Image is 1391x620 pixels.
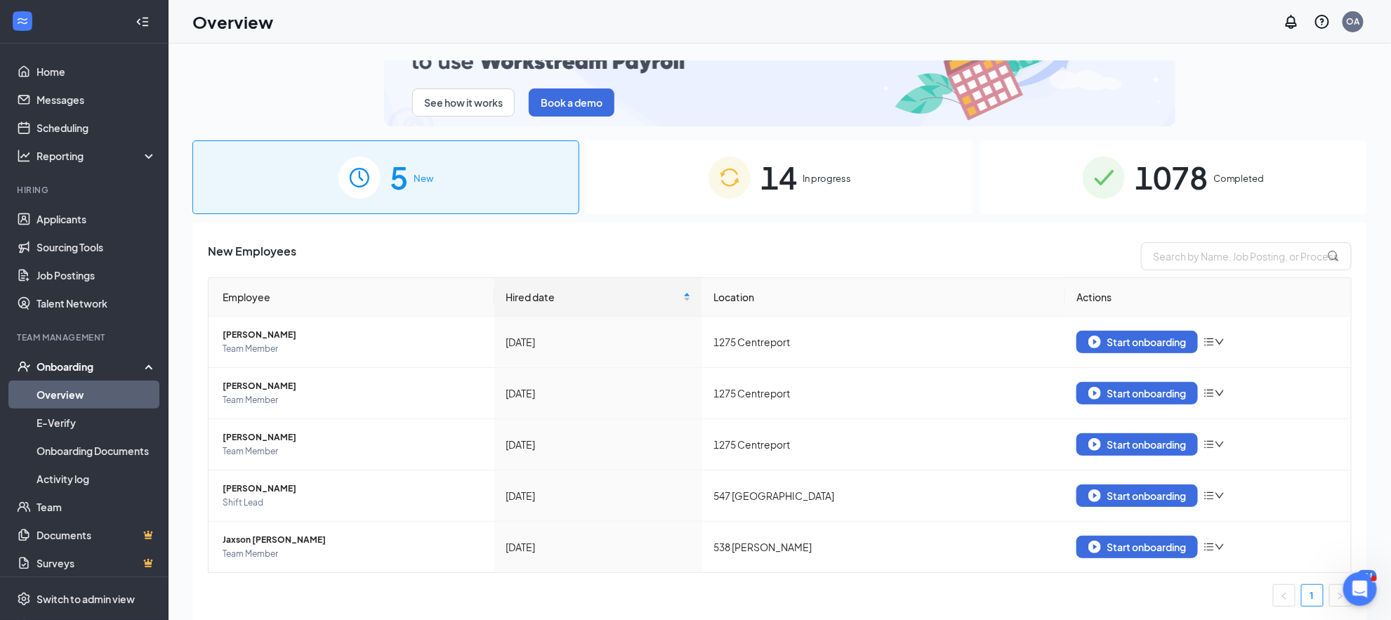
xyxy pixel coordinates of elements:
div: [DATE] [506,334,692,350]
td: 547 [GEOGRAPHIC_DATA] [702,470,1065,522]
svg: QuestionInfo [1314,13,1331,30]
span: 5 [390,153,409,202]
span: Completed [1213,171,1265,185]
div: [DATE] [506,385,692,401]
button: Book a demo [529,88,614,117]
button: Start onboarding [1076,382,1198,404]
th: Actions [1065,278,1351,317]
span: down [1215,388,1225,398]
div: [DATE] [506,488,692,503]
span: Team Member [223,547,483,561]
svg: Analysis [17,149,31,163]
svg: UserCheck [17,360,31,374]
span: New [414,171,434,185]
button: See how it works [412,88,515,117]
span: 14 [760,153,797,202]
div: Start onboarding [1088,541,1186,553]
div: [DATE] [506,437,692,452]
td: 1275 Centreport [702,368,1065,419]
span: 1078 [1135,153,1208,202]
a: Job Postings [37,261,157,289]
li: 1 [1301,584,1324,607]
input: Search by Name, Job Posting, or Process [1141,242,1352,270]
div: 204 [1357,570,1377,582]
button: left [1273,584,1296,607]
div: Team Management [17,331,154,343]
a: Overview [37,381,157,409]
a: DocumentsCrown [37,521,157,549]
span: In progress [803,171,851,185]
div: Start onboarding [1088,438,1186,451]
a: SurveysCrown [37,549,157,577]
a: E-Verify [37,409,157,437]
a: Sourcing Tools [37,233,157,261]
span: bars [1204,336,1215,348]
span: [PERSON_NAME] [223,379,483,393]
span: Hired date [506,289,681,305]
span: right [1336,592,1345,600]
span: bars [1204,541,1215,553]
span: Shift Lead [223,496,483,510]
a: Talent Network [37,289,157,317]
div: Onboarding [37,360,145,374]
svg: WorkstreamLogo [15,14,29,28]
div: Reporting [37,149,157,163]
span: New Employees [208,242,296,270]
td: 1275 Centreport [702,419,1065,470]
svg: Notifications [1283,13,1300,30]
span: Team Member [223,444,483,459]
span: bars [1204,439,1215,450]
a: Messages [37,86,157,114]
button: Start onboarding [1076,536,1198,558]
a: Applicants [37,205,157,233]
span: down [1215,542,1225,552]
span: bars [1204,490,1215,501]
span: down [1215,337,1225,347]
td: 538 [PERSON_NAME] [702,522,1065,572]
span: Team Member [223,393,483,407]
button: Start onboarding [1076,331,1198,353]
span: down [1215,491,1225,501]
span: down [1215,440,1225,449]
th: Employee [209,278,494,317]
a: 1 [1302,585,1323,606]
div: [DATE] [506,539,692,555]
li: Previous Page [1273,584,1296,607]
span: bars [1204,388,1215,399]
th: Location [702,278,1065,317]
span: [PERSON_NAME] [223,482,483,496]
a: Team [37,493,157,521]
div: Start onboarding [1088,489,1186,502]
span: Team Member [223,342,483,356]
div: Start onboarding [1088,336,1186,348]
li: Next Page [1329,584,1352,607]
span: [PERSON_NAME] [223,328,483,342]
a: Home [37,58,157,86]
button: right [1329,584,1352,607]
div: Switch to admin view [37,592,135,606]
span: Jaxson [PERSON_NAME] [223,533,483,547]
div: OA [1347,15,1360,27]
button: Start onboarding [1076,484,1198,507]
div: Hiring [17,184,154,196]
span: left [1280,592,1288,600]
h1: Overview [192,10,273,34]
svg: Collapse [136,15,150,29]
img: payroll-small.gif [384,14,1175,126]
a: Onboarding Documents [37,437,157,465]
iframe: Intercom live chat [1343,572,1377,606]
a: Activity log [37,465,157,493]
svg: Settings [17,592,31,606]
span: [PERSON_NAME] [223,430,483,444]
a: Scheduling [37,114,157,142]
td: 1275 Centreport [702,317,1065,368]
button: Start onboarding [1076,433,1198,456]
div: Start onboarding [1088,387,1186,400]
